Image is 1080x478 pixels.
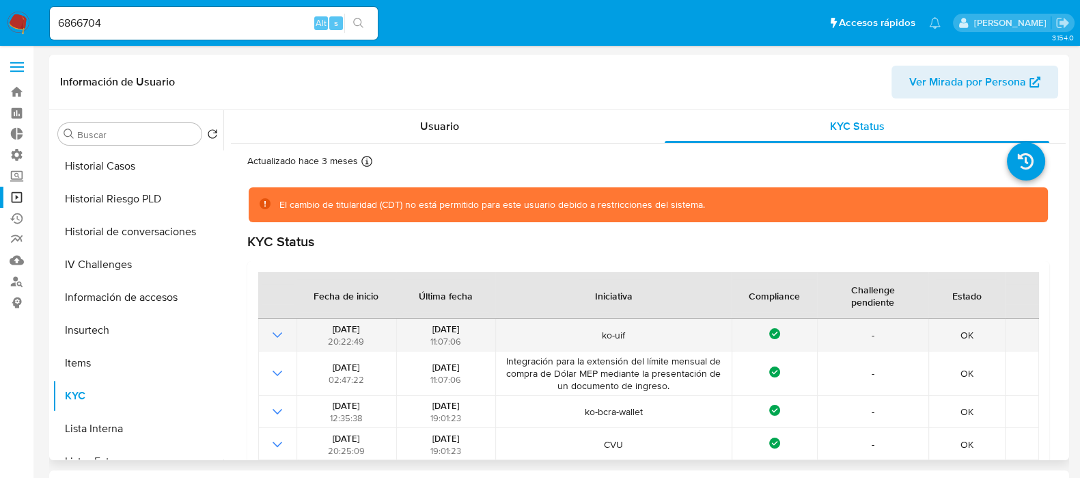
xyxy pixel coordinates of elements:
span: Usuario [420,118,459,134]
input: Buscar [77,129,196,141]
button: IV Challenges [53,248,223,281]
button: Ver Mirada por Persona [891,66,1058,98]
span: s [334,16,338,29]
button: Listas Externas [53,445,223,478]
button: Lista Interna [53,412,223,445]
button: Insurtech [53,314,223,347]
h1: Información de Usuario [60,75,175,89]
button: KYC [53,380,223,412]
button: Información de accesos [53,281,223,314]
p: Actualizado hace 3 meses [247,155,358,168]
span: Ver Mirada por Persona [909,66,1026,98]
button: Items [53,347,223,380]
span: Accesos rápidos [839,16,915,30]
button: Historial Casos [53,150,223,183]
a: Notificaciones [929,17,941,29]
button: Historial Riesgo PLD [53,183,223,215]
button: Historial de conversaciones [53,215,223,248]
input: Buscar usuario o caso... [50,14,378,32]
a: Salir [1055,16,1070,30]
span: KYC Status [830,118,885,134]
button: search-icon [344,14,372,33]
p: yanina.loff@mercadolibre.com [973,16,1051,29]
button: Buscar [64,129,74,140]
button: Volver al orden por defecto [207,129,218,144]
span: Alt [316,16,327,29]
